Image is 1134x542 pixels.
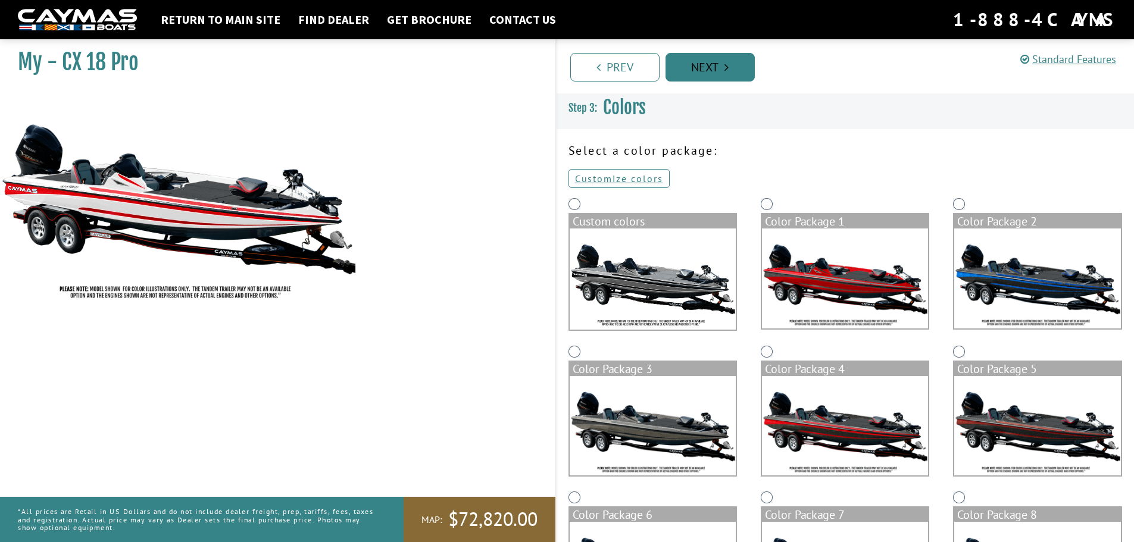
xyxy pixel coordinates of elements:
h1: My - CX 18 Pro [18,49,526,76]
div: Color Package 4 [762,362,928,376]
span: $72,820.00 [448,507,538,532]
img: color_package_292.png [762,228,928,328]
img: color_package_295.png [762,376,928,476]
div: Color Package 6 [570,507,736,522]
div: Color Package 8 [954,507,1120,522]
img: white-logo-c9c8dbefe5ff5ceceb0f0178aa75bf4bb51f6bca0971e226c86eb53dfe498488.png [18,9,137,31]
a: Customize colors [568,169,670,188]
p: *All prices are Retail in US Dollars and do not include dealer freight, prep, tariffs, fees, taxe... [18,502,377,537]
a: Find Dealer [292,12,375,27]
a: Prev [570,53,660,82]
div: 1-888-4CAYMAS [953,7,1116,33]
img: color_package_296.png [954,376,1120,476]
a: Standard Features [1020,52,1116,66]
div: Color Package 7 [762,507,928,522]
div: Color Package 1 [762,214,928,228]
a: MAP:$72,820.00 [404,497,555,542]
div: Color Package 2 [954,214,1120,228]
a: Return to main site [155,12,286,27]
div: Custom colors [570,214,736,228]
a: Get Brochure [381,12,477,27]
div: Color Package 3 [570,362,736,376]
a: Contact Us [483,12,562,27]
img: color_package_293.png [954,228,1120,328]
a: Next [666,53,755,82]
img: cx18-Base-Layer.png [570,228,736,330]
p: Select a color package: [568,142,1123,159]
div: Color Package 5 [954,362,1120,376]
span: MAP: [421,513,442,526]
img: color_package_294.png [570,376,736,476]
